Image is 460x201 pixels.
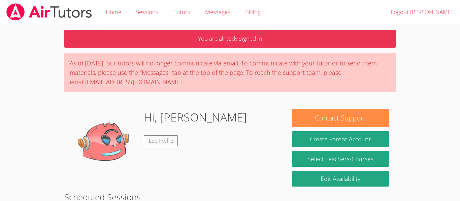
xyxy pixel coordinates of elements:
[144,135,178,146] a: Edit Profile
[6,3,93,20] img: airtutors_banner-c4298cdbf04f3fff15de1276eac7730deb9818008684d7c2e4769d2f7ddbe033.png
[144,109,247,126] h1: Hi, [PERSON_NAME]
[64,53,396,92] div: As of [DATE], our tutors will no longer communicate via email. To communicate with your tutor or ...
[292,151,389,167] a: Select Teachers/Courses
[292,131,389,147] button: Create Parent Account
[64,30,396,48] p: You are already signed in
[205,8,230,16] span: Messages
[71,109,138,176] img: default.png
[292,109,389,127] button: Contact Support
[292,171,389,187] a: Edit Availability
